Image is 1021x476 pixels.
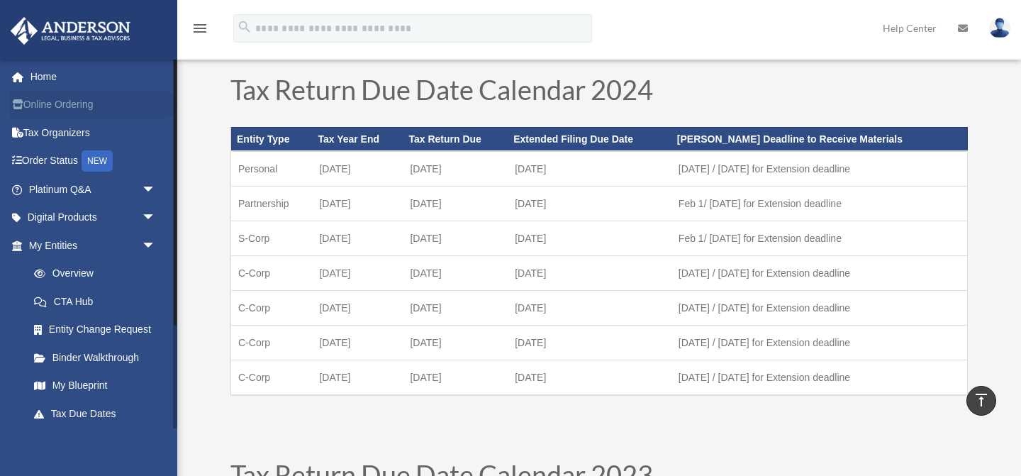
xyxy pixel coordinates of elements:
[10,231,177,260] a: My Entitiesarrow_drop_down
[989,18,1010,38] img: User Pic
[508,221,671,256] td: [DATE]
[508,326,671,360] td: [DATE]
[82,150,113,172] div: NEW
[312,326,403,360] td: [DATE]
[10,428,177,456] a: My [PERSON_NAME] Teamarrow_drop_down
[231,360,313,396] td: C-Corp
[508,127,671,151] th: Extended Filing Due Date
[508,291,671,326] td: [DATE]
[671,187,968,221] td: Feb 1/ [DATE] for Extension deadline
[20,343,177,372] a: Binder Walkthrough
[671,221,968,256] td: Feb 1/ [DATE] for Extension deadline
[403,221,508,256] td: [DATE]
[142,428,170,457] span: arrow_drop_down
[671,127,968,151] th: [PERSON_NAME] Deadline to Receive Materials
[231,256,313,291] td: C-Corp
[6,17,135,45] img: Anderson Advisors Platinum Portal
[966,386,996,416] a: vertical_align_top
[10,62,177,91] a: Home
[403,256,508,291] td: [DATE]
[10,204,177,232] a: Digital Productsarrow_drop_down
[231,291,313,326] td: C-Corp
[508,151,671,187] td: [DATE]
[10,118,177,147] a: Tax Organizers
[10,91,177,119] a: Online Ordering
[191,25,208,37] a: menu
[231,221,313,256] td: S-Corp
[671,326,968,360] td: [DATE] / [DATE] for Extension deadline
[312,127,403,151] th: Tax Year End
[231,151,313,187] td: Personal
[231,127,313,151] th: Entity Type
[508,256,671,291] td: [DATE]
[20,260,177,288] a: Overview
[671,256,968,291] td: [DATE] / [DATE] for Extension deadline
[191,20,208,37] i: menu
[142,204,170,233] span: arrow_drop_down
[312,256,403,291] td: [DATE]
[312,360,403,396] td: [DATE]
[671,151,968,187] td: [DATE] / [DATE] for Extension deadline
[403,360,508,396] td: [DATE]
[142,175,170,204] span: arrow_drop_down
[403,187,508,221] td: [DATE]
[403,127,508,151] th: Tax Return Due
[973,392,990,409] i: vertical_align_top
[671,291,968,326] td: [DATE] / [DATE] for Extension deadline
[20,316,177,344] a: Entity Change Request
[20,399,170,428] a: Tax Due Dates
[403,326,508,360] td: [DATE]
[142,231,170,260] span: arrow_drop_down
[403,291,508,326] td: [DATE]
[312,187,403,221] td: [DATE]
[312,221,403,256] td: [DATE]
[237,19,252,35] i: search
[508,360,671,396] td: [DATE]
[508,187,671,221] td: [DATE]
[231,187,313,221] td: Partnership
[20,372,177,400] a: My Blueprint
[403,151,508,187] td: [DATE]
[10,147,177,176] a: Order StatusNEW
[312,151,403,187] td: [DATE]
[231,326,313,360] td: C-Corp
[20,287,177,316] a: CTA Hub
[230,76,968,110] h1: Tax Return Due Date Calendar 2024
[10,175,177,204] a: Platinum Q&Aarrow_drop_down
[671,360,968,396] td: [DATE] / [DATE] for Extension deadline
[312,291,403,326] td: [DATE]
